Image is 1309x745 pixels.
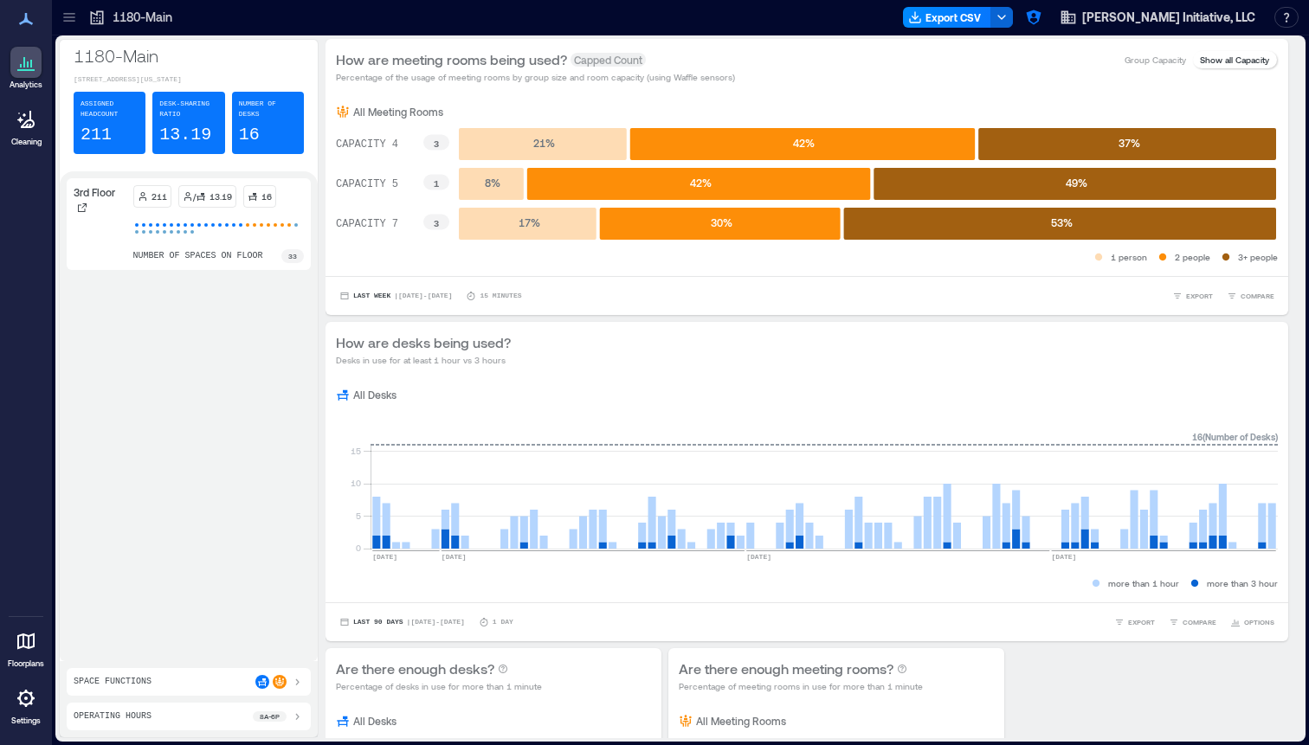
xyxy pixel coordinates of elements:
p: more than 3 hour [1207,576,1278,590]
text: [DATE] [372,553,397,561]
p: Mon [425,735,440,745]
text: 42 % [690,177,712,189]
text: CAPACITY 7 [336,218,398,230]
p: Settings [11,716,41,726]
p: 2 people [1175,250,1210,264]
p: All Desks [353,714,397,728]
p: 3+ people [1238,250,1278,264]
p: 1 person [1111,250,1147,264]
p: 16 [261,189,272,203]
p: number of spaces on floor [133,249,263,263]
p: 15 minutes [480,291,521,301]
span: Capped Count [571,53,646,67]
p: 3rd Floor [74,185,115,199]
button: Last Week |[DATE]-[DATE] [336,287,455,305]
p: Thu [545,735,558,745]
p: Thu [888,735,901,745]
p: / [193,189,196,203]
p: 33 [288,251,297,261]
span: EXPORT [1186,291,1213,301]
p: Percentage of desks in use for more than 1 minute [336,679,542,693]
p: 211 [152,189,167,203]
p: Are there enough meeting rooms? [679,658,893,679]
span: EXPORT [1128,617,1155,627]
button: EXPORT [1111,613,1158,631]
p: Percentage of the usage of meeting rooms by group size and room capacity (using Waffle sensors) [336,70,735,84]
button: EXPORT [1169,287,1216,305]
text: CAPACITY 5 [336,178,398,190]
p: Mon [768,735,783,745]
text: 30 % [711,216,732,228]
p: 16 [239,123,260,147]
text: [DATE] [442,553,467,561]
text: 42 % [793,137,815,149]
p: Fri [588,735,596,745]
p: Sat [626,735,636,745]
p: Desks in use for at least 1 hour vs 3 hours [336,353,511,367]
p: 1180-Main [113,9,172,26]
span: OPTIONS [1244,617,1274,627]
text: 53 % [1051,216,1073,228]
p: Percentage of meeting rooms in use for more than 1 minute [679,679,923,693]
button: OPTIONS [1227,613,1278,631]
button: Export CSV [903,7,991,28]
tspan: 5 [356,511,361,521]
p: more than 1 hour [1108,576,1179,590]
span: COMPARE [1241,291,1274,301]
p: All Meeting Rooms [353,105,443,119]
text: 17 % [519,216,540,228]
p: 8a - 6p [260,711,280,722]
p: 211 [81,123,112,147]
p: How are meeting rooms being used? [336,49,567,70]
p: 1 Day [493,617,513,627]
p: Sun [729,735,742,745]
p: Fri [931,735,938,745]
p: Group Capacity [1125,53,1186,67]
p: Wed [504,735,519,745]
tspan: 0 [356,543,361,553]
text: [DATE] [746,553,771,561]
button: COMPARE [1223,287,1278,305]
p: Tue [809,735,822,745]
tspan: 10 [351,478,361,488]
p: Tue [466,735,479,745]
a: Cleaning [4,99,48,152]
text: 8 % [485,177,500,189]
p: Space Functions [74,675,152,689]
p: 1180-Main [74,43,304,67]
p: [STREET_ADDRESS][US_STATE] [74,74,304,85]
button: [PERSON_NAME] Initiative, LLC [1054,3,1261,31]
text: 21 % [533,137,555,149]
p: Are there enough desks? [336,658,494,679]
p: Sun [386,735,399,745]
p: Wed [847,735,862,745]
p: 13.19 [159,123,211,147]
a: Floorplans [3,620,49,674]
p: Show all Capacity [1200,53,1269,67]
a: Analytics [4,42,48,95]
text: 49 % [1066,177,1087,189]
tspan: 15 [351,446,361,456]
p: Floorplans [8,658,44,669]
p: Operating Hours [74,710,152,723]
p: How are desks being used? [336,332,511,353]
a: Settings [5,678,47,731]
text: [DATE] [1052,553,1077,561]
p: Number of Desks [239,99,297,119]
p: All Desks [353,388,397,401]
text: 37 % [1119,137,1140,149]
button: COMPARE [1165,613,1220,631]
p: Sat [969,735,979,745]
p: 13.19 [210,189,232,203]
p: All Meeting Rooms [696,714,786,728]
p: Assigned Headcount [81,99,139,119]
span: COMPARE [1183,617,1216,627]
text: CAPACITY 4 [336,138,398,151]
p: Desk-sharing ratio [159,99,217,119]
p: Analytics [10,80,42,90]
span: [PERSON_NAME] Initiative, LLC [1082,9,1255,26]
button: Last 90 Days |[DATE]-[DATE] [336,613,468,631]
p: Cleaning [11,137,42,147]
